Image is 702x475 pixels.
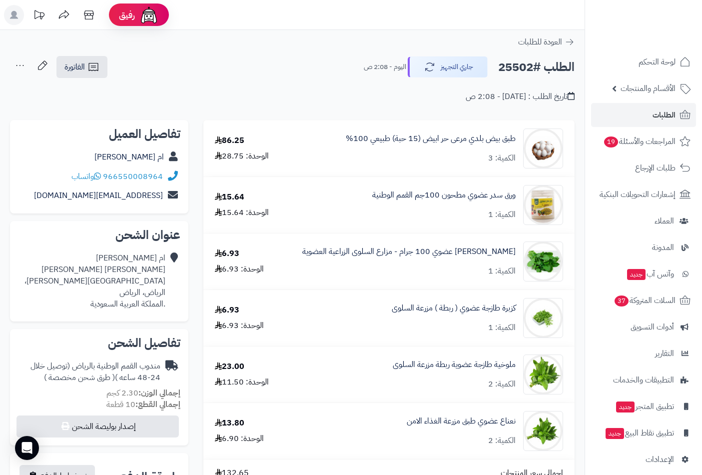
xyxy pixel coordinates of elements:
div: Open Intercom Messenger [15,436,39,460]
span: العملاء [655,214,674,228]
div: الكمية: 1 [488,209,516,220]
a: تطبيق نقاط البيعجديد [591,421,696,445]
a: [PERSON_NAME] عضوي 100 جرام - مزارع السلوى الزراعية العضوية [302,246,516,257]
span: التطبيقات والخدمات [613,373,674,387]
div: تاريخ الطلب : [DATE] - 2:08 ص [466,91,575,102]
div: 23.00 [215,361,244,372]
img: 1739223262-%D9%83%D8%B2%D8%A8%D8%B1%D8%A9%20%D8%B7%D8%A7%D8%B2%D8%AC%D8%A9%20%D9%85%D8%B2%D8%B1%D... [524,298,563,338]
a: الإعدادات [591,447,696,471]
a: إشعارات التحويلات البنكية [591,182,696,206]
img: logo-2.png [634,27,693,48]
h2: تفاصيل العميل [18,128,180,140]
div: الوحدة: 15.64 [215,207,269,218]
a: 966550008964 [103,170,163,182]
a: ملوخية طازجة عضوية ربطة مزرعة السلوى [393,359,516,370]
a: السلات المتروكة37 [591,288,696,312]
strong: إجمالي القطع: [135,398,180,410]
a: واتساب [71,170,101,182]
a: تطبيق المتجرجديد [591,394,696,418]
div: الوحدة: 28.75 [215,150,269,162]
span: رفيق [119,9,135,21]
span: لوحة التحكم [639,55,676,69]
img: 1759841785-%D9%86%D8%B9%D9%86%D8%A7%D8%B9-90x90.jpg [524,411,563,451]
img: 1759957933-IMG_5581-90x90.jpeg [524,241,563,281]
span: جديد [627,269,646,280]
a: طلبات الإرجاع [591,156,696,180]
div: الكمية: 3 [488,152,516,164]
div: 6.93 [215,304,239,316]
img: 1726860407-%D9%88%D8%B1%D9%82%20%D8%B3%D8%AF%D8%B1%20%D9%88%D8%B7%D8%AD%D9%88%D9%86%20%D8%B9%D8%B... [524,185,563,225]
a: العملاء [591,209,696,233]
span: العودة للطلبات [518,36,562,48]
a: الفاتورة [56,56,107,78]
h2: تفاصيل الشحن [18,337,180,349]
strong: إجمالي الوزن: [138,387,180,399]
h2: الطلب #25502 [498,57,575,77]
span: التقارير [655,346,674,360]
div: الوحدة: 6.93 [215,263,264,275]
a: التطبيقات والخدمات [591,368,696,392]
img: 1734979698-larg1594735574-90x90.jpg [524,128,563,168]
button: جاري التجهيز [408,56,488,77]
small: 2.30 كجم [106,387,180,399]
a: تحديثات المنصة [26,5,51,27]
div: ام [PERSON_NAME] [PERSON_NAME] [PERSON_NAME] [GEOGRAPHIC_DATA][PERSON_NAME]، الرياض، الرياض .المم... [18,252,165,309]
a: المراجعات والأسئلة19 [591,129,696,153]
span: الأقسام والمنتجات [621,81,676,95]
a: ورق سدر عضوي مطحون 100جم القمم الوطنية [372,189,516,201]
span: جديد [606,428,624,439]
span: الطلبات [653,108,676,122]
small: اليوم - 2:08 ص [364,62,406,72]
span: السلات المتروكة [614,293,676,307]
h2: عنوان الشحن [18,229,180,241]
a: المدونة [591,235,696,259]
a: وآتس آبجديد [591,262,696,286]
div: الكمية: 1 [488,322,516,333]
div: الوحدة: 11.50 [215,376,269,388]
span: تطبيق المتجر [615,399,674,413]
img: ai-face.png [139,5,159,25]
a: [EMAIL_ADDRESS][DOMAIN_NAME] [34,189,163,201]
a: كزبرة طازجة عضوي ( ربطة ) مزرعة السلوى [392,302,516,314]
span: 37 [615,295,629,306]
a: ام [PERSON_NAME] [94,151,164,163]
span: إشعارات التحويلات البنكية [600,187,676,201]
a: أدوات التسويق [591,315,696,339]
div: 86.25 [215,135,244,146]
a: العودة للطلبات [518,36,575,48]
div: الوحدة: 6.93 [215,320,264,331]
span: المدونة [652,240,674,254]
div: مندوب القمم الوطنية بالرياض (توصيل خلال 24-48 ساعه ) [18,360,160,383]
span: وآتس آب [626,267,674,281]
img: 1751638457-3000200819%D9%85%D9%84%D9%88%D8%AE%D9%8A%D8%A9%20%D8%B7%D8%A7%D8%B2%D8%AC%D8%A9%20%D8%... [524,354,563,394]
a: التقارير [591,341,696,365]
small: 10 قطعة [106,398,180,410]
span: الفاتورة [64,61,85,73]
span: طلبات الإرجاع [635,161,676,175]
a: نعناع عضوي طبق مزرعة الغذاء الامن [407,415,516,427]
a: الطلبات [591,103,696,127]
div: الكمية: 1 [488,265,516,277]
span: تطبيق نقاط البيع [605,426,674,440]
span: الإعدادات [646,452,674,466]
span: 19 [604,136,618,147]
span: أدوات التسويق [631,320,674,334]
div: الكمية: 2 [488,378,516,390]
div: 13.80 [215,417,244,429]
div: 15.64 [215,191,244,203]
span: جديد [616,401,635,412]
span: المراجعات والأسئلة [603,134,676,148]
div: الوحدة: 6.90 [215,433,264,444]
div: 6.93 [215,248,239,259]
span: ( طرق شحن مخصصة ) [44,371,115,383]
button: إصدار بوليصة الشحن [16,415,179,437]
a: طبق بيض بلدي مرعى حر ابيض (15 حبة) طبيعي 100% [346,133,516,144]
a: لوحة التحكم [591,50,696,74]
div: الكمية: 2 [488,435,516,446]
